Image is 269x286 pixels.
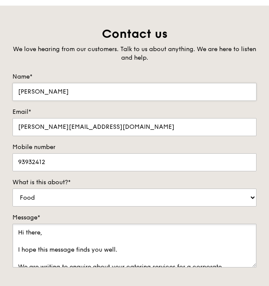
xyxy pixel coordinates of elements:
[12,73,257,81] label: Name*
[12,143,257,152] label: Mobile number
[12,178,257,187] label: What is this about?*
[12,26,257,42] h1: Contact us
[12,213,257,222] label: Message*
[12,108,257,116] label: Email*
[12,45,257,62] div: We love hearing from our customers. Talk to us about anything. We are here to listen and help.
